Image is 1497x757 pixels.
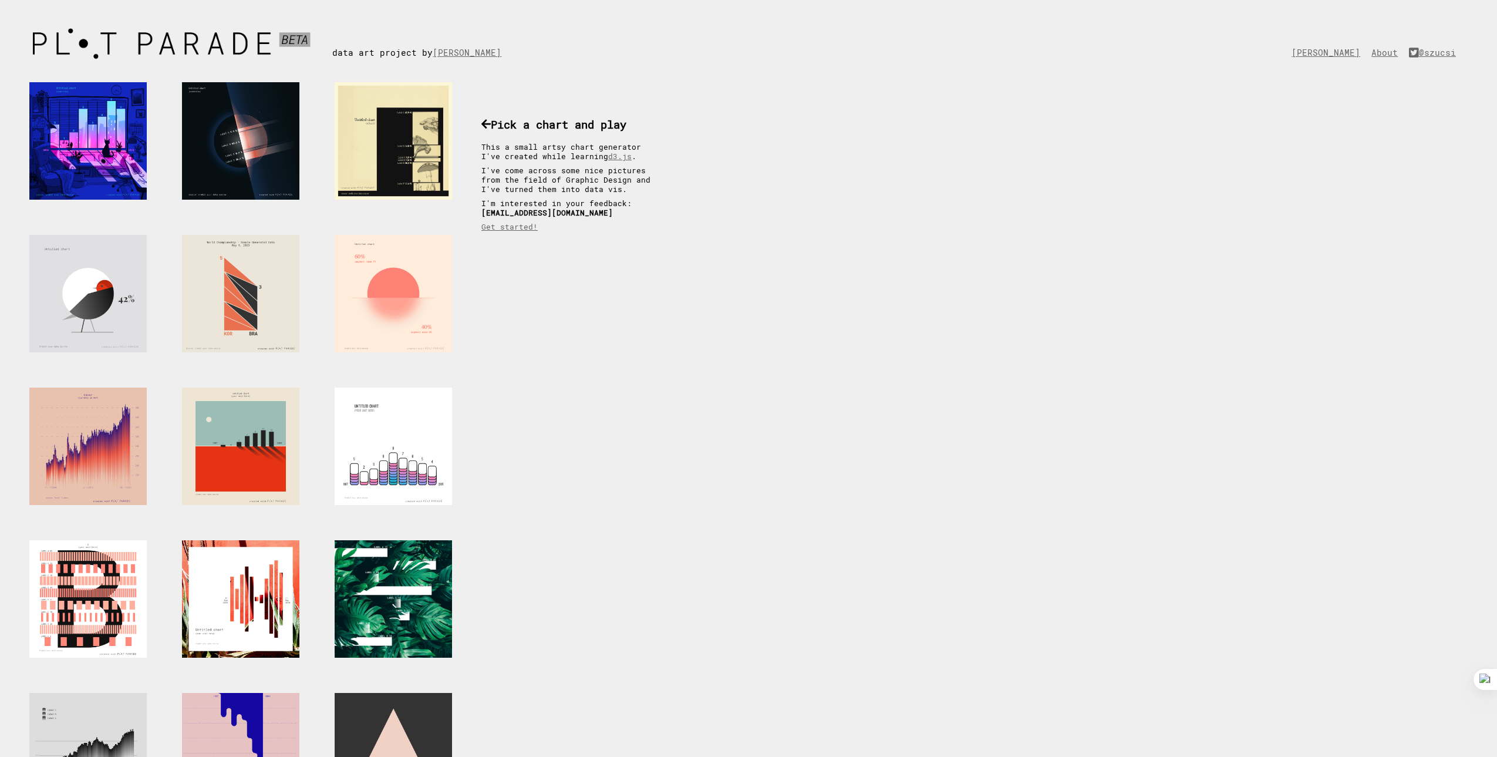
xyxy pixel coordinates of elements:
a: [PERSON_NAME] [1292,47,1366,58]
a: Get started! [481,222,538,231]
p: I've come across some nice pictures from the field of Graphic Design and I've turned them into da... [481,166,663,194]
h3: Pick a chart and play [481,117,663,132]
p: This a small artsy chart generator I've created while learning . [481,142,663,161]
p: I'm interested in your feedback: [481,198,663,217]
a: About [1371,47,1404,58]
a: [PERSON_NAME] [433,47,507,58]
b: [EMAIL_ADDRESS][DOMAIN_NAME] [481,208,613,217]
div: data art project by [332,23,519,58]
a: @szucsi [1409,47,1462,58]
a: d3.js [608,152,632,161]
